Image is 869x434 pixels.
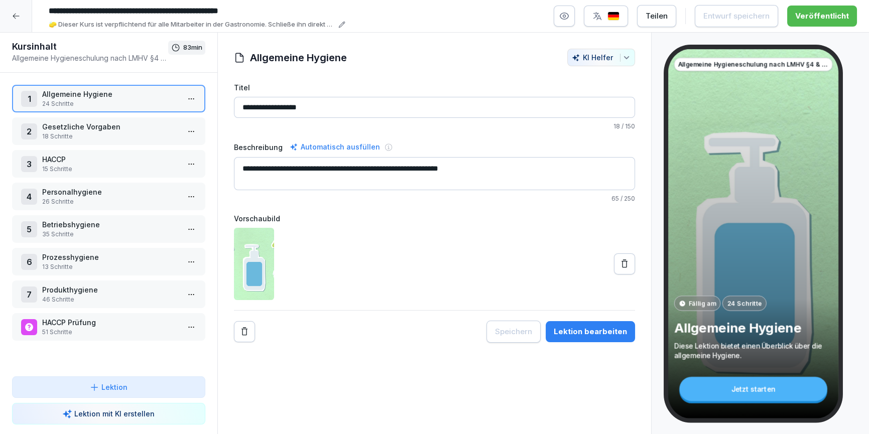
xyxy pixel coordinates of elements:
[42,154,179,165] p: HACCP
[183,43,202,53] p: 83 min
[42,317,179,328] p: HACCP Prüfung
[12,403,205,424] button: Lektion mit KI erstellen
[546,321,635,342] button: Lektion bearbeiten
[21,156,37,172] div: 3
[42,89,179,99] p: Allgemeine Hygiene
[637,5,676,27] button: Teilen
[567,49,635,66] button: KI Helfer
[42,132,179,141] p: 18 Schritte
[727,299,762,308] p: 24 Schritte
[12,183,205,210] div: 4Personalhygiene26 Schritte
[12,215,205,243] div: 5Betriebshygiene35 Schritte
[101,382,128,392] p: Lektion
[12,280,205,308] div: 7Produkthygiene46 Schritte
[21,123,37,139] div: 2
[607,12,619,21] img: de.svg
[21,221,37,237] div: 5
[21,189,37,205] div: 4
[42,262,179,271] p: 13 Schritte
[554,326,627,337] div: Lektion bearbeiten
[495,326,532,337] div: Speichern
[74,408,155,419] p: Lektion mit KI erstellen
[21,91,37,107] div: 1
[21,254,37,270] div: 6
[12,313,205,341] div: HACCP Prüfung51 Schritte
[12,117,205,145] div: 2Gesetzliche Vorgaben18 Schritte
[42,252,179,262] p: Prozesshygiene
[12,53,168,63] p: Allgemeine Hygieneschulung nach LMHV §4 & gemäß §43 IFSG
[49,20,335,30] p: 🧽 Dieser Kurs ist verpflichtend für alle Mitarbeiter in der Gastronomie. Schließe ihn direkt ab!
[288,141,382,153] div: Automatisch ausfüllen
[12,41,168,53] h1: Kursinhalt
[42,121,179,132] p: Gesetzliche Vorgaben
[42,328,179,337] p: 51 Schritte
[689,299,716,308] p: Fällig am
[42,230,179,239] p: 35 Schritte
[42,165,179,174] p: 15 Schritte
[674,341,832,360] p: Diese Lektion bietet einen Überblick über die allgemeine Hygiene.
[646,11,668,22] div: Teilen
[234,122,636,131] p: / 150
[21,286,37,303] div: 7
[787,6,857,27] button: Veröffentlicht
[12,248,205,275] div: 6Prozesshygiene13 Schritte
[234,194,636,203] p: / 250
[234,321,255,342] button: Remove
[678,60,829,69] p: Allgemeine Hygieneschulung nach LMHV §4 & gemäß §43 IFSG
[234,213,636,224] label: Vorschaubild
[42,219,179,230] p: Betriebshygiene
[250,50,347,65] h1: Allgemeine Hygiene
[234,82,636,93] label: Titel
[795,11,849,22] div: Veröffentlicht
[12,85,205,112] div: 1Allgemeine Hygiene24 Schritte
[611,195,619,202] span: 65
[42,284,179,295] p: Produkthygiene
[486,321,541,343] button: Speichern
[572,53,631,62] div: KI Helfer
[12,150,205,178] div: 3HACCP15 Schritte
[234,228,274,300] img: clkgxh3mw01f6e601l88609z0.jpg
[42,187,179,197] p: Personalhygiene
[695,5,778,27] button: Entwurf speichern
[12,376,205,398] button: Lektion
[42,99,179,108] p: 24 Schritte
[234,142,283,153] label: Beschreibung
[613,122,620,130] span: 18
[42,197,179,206] p: 26 Schritte
[674,320,832,336] p: Allgemeine Hygiene
[42,295,179,304] p: 46 Schritte
[703,11,770,22] div: Entwurf speichern
[679,377,827,401] div: Jetzt starten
